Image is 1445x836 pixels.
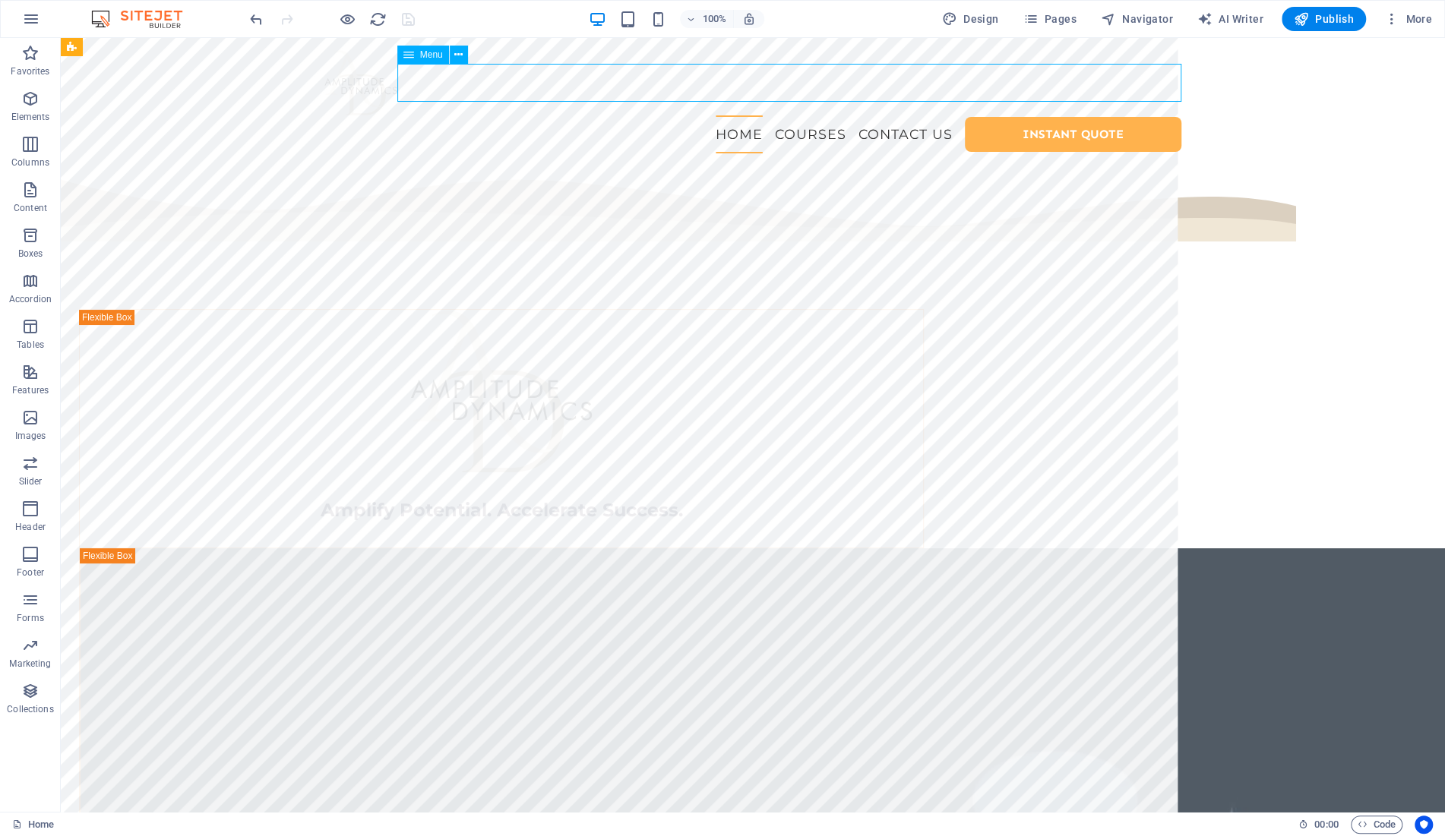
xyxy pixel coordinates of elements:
p: Favorites [11,65,49,77]
span: Pages [1023,11,1076,27]
i: Undo: Edit JS (Ctrl+Z) [248,11,265,28]
button: More [1378,7,1438,31]
button: AI Writer [1191,7,1270,31]
p: Images [15,430,46,442]
a: Click to cancel selection. Double-click to open Pages [12,815,54,834]
button: Design [936,7,1005,31]
span: AI Writer [1197,11,1263,27]
span: Navigator [1101,11,1173,27]
p: Collections [7,703,53,715]
p: Columns [11,156,49,169]
button: Code [1351,815,1402,834]
span: Menu [420,50,443,59]
button: 100% [680,10,734,28]
p: Elements [11,111,50,123]
p: Accordion [9,293,52,305]
p: Footer [17,566,44,579]
span: Code [1358,815,1396,834]
button: Usercentrics [1415,815,1433,834]
button: undo [247,10,265,28]
p: Header [15,521,46,533]
span: 00 00 [1314,815,1338,834]
p: Slider [19,475,43,487]
span: Publish [1294,11,1354,27]
button: reload [368,10,387,28]
p: Forms [17,612,44,624]
span: : [1325,819,1327,830]
img: Editor Logo [87,10,201,28]
i: On resize automatically adjust zoom level to fit chosen device. [742,12,756,26]
span: More [1384,11,1432,27]
p: Content [14,202,47,214]
p: Marketing [9,658,51,670]
p: Boxes [18,248,43,260]
span: Design [942,11,999,27]
button: Navigator [1095,7,1179,31]
button: Pages [1017,7,1082,31]
p: Tables [17,339,44,351]
h6: 100% [703,10,727,28]
p: Features [12,384,49,396]
i: Reload page [369,11,387,28]
button: Publish [1282,7,1366,31]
